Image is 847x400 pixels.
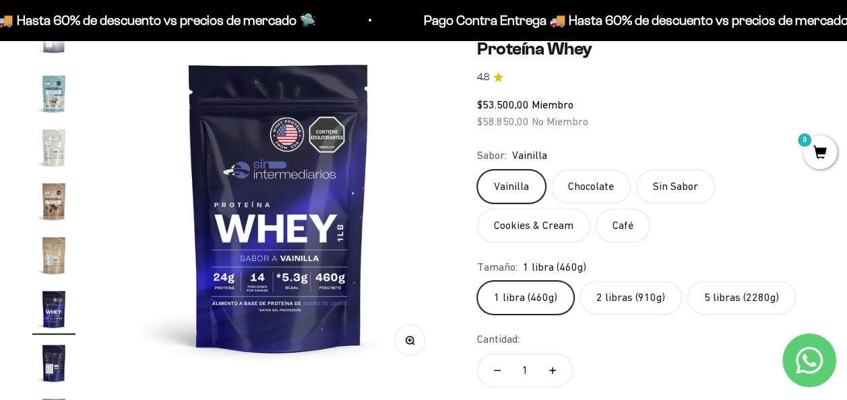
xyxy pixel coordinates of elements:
[32,234,75,277] img: Proteína Whey
[477,259,517,276] legend: Tamaño:
[477,331,520,348] label: Cantidad:
[803,146,837,161] a: 0
[32,18,75,65] button: Ir al artículo 13
[110,38,447,375] img: Proteína Whey
[477,115,529,127] span: $58.850,00
[512,147,547,164] span: Vainilla
[32,288,75,331] img: Proteína Whey
[32,180,75,227] button: Ir al artículo 16
[532,98,573,110] span: Miembro
[32,234,75,281] button: Ir al artículo 17
[477,147,507,164] legend: Sabor:
[32,341,75,385] img: Proteína Whey
[477,38,815,59] h1: Proteína Whey
[32,72,75,119] button: Ir al artículo 14
[32,126,75,173] button: Ir al artículo 15
[532,115,588,127] span: No Miembro
[32,126,75,169] img: Proteína Whey
[32,288,75,335] button: Ir al artículo 18
[32,341,75,389] button: Ir al artículo 19
[533,354,572,387] button: Aumentar cantidad
[477,70,815,85] a: 4.84.8 de 5.0 estrellas
[523,259,586,276] span: 1 libra (460g)
[477,98,529,110] span: $53.500,00
[32,72,75,115] img: Proteína Whey
[477,70,489,85] span: 4.8
[32,180,75,223] img: Proteína Whey
[478,354,517,387] button: Reducir cantidad
[796,132,813,148] mark: 0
